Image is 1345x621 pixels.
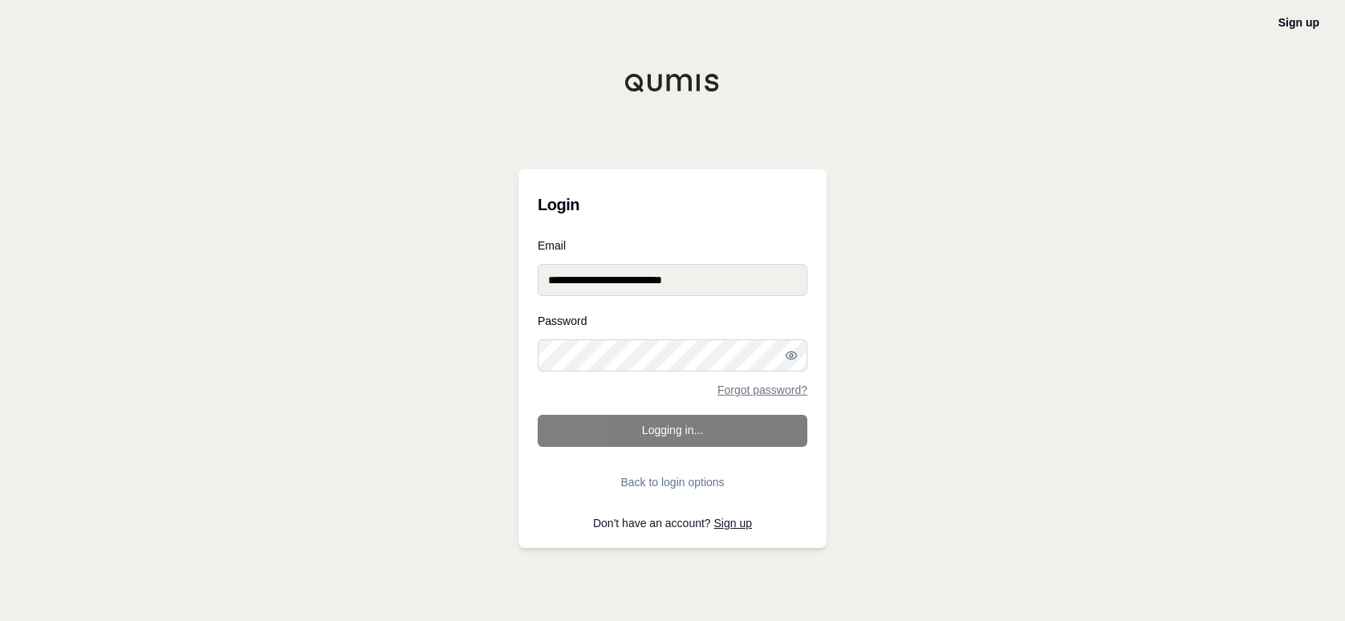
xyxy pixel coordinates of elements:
[538,189,807,221] h3: Login
[538,517,807,529] p: Don't have an account?
[717,384,807,396] a: Forgot password?
[538,466,807,498] button: Back to login options
[1278,16,1319,29] a: Sign up
[538,315,807,327] label: Password
[624,73,721,92] img: Qumis
[714,517,752,530] a: Sign up
[538,240,807,251] label: Email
